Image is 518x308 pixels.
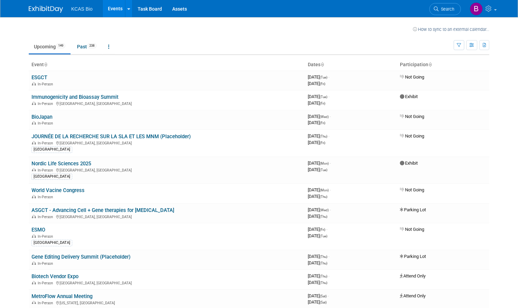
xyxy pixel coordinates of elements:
a: ASGCT - Advancing Cell + Gene therapies for [MEDICAL_DATA] [31,207,174,213]
span: - [330,114,331,119]
span: - [326,227,327,232]
span: (Fri) [320,102,325,105]
img: In-Person Event [32,301,36,304]
span: (Fri) [320,228,325,232]
span: [DATE] [308,254,329,259]
span: Not Going [400,187,424,192]
a: JOURNÉE DE LA RECHERCHE SUR LA SLA ET LES MNM (Placeholder) [31,133,191,140]
span: KCAS Bio [71,6,92,12]
img: Bryce Evans [470,2,483,15]
a: Nordic Life Sciences 2025 [31,161,91,167]
img: In-Person Event [32,234,36,238]
span: (Wed) [320,115,329,119]
span: (Fri) [320,141,325,145]
span: - [330,207,331,212]
a: World Vacine Congress [31,187,85,193]
th: Dates [305,59,397,71]
a: MetroFlow Annual Meeting [31,293,92,299]
a: Search [429,3,461,15]
span: (Tue) [320,168,327,172]
span: 149 [56,43,65,48]
span: Not Going [400,114,424,119]
div: [GEOGRAPHIC_DATA] [31,146,72,153]
span: Attend Only [400,293,426,298]
a: ESMO [31,227,45,233]
a: Sort by Start Date [320,62,324,67]
a: Immunogenicity and Bioassay Summit [31,94,118,100]
img: In-Person Event [32,102,36,105]
span: (Sat) [320,300,327,304]
span: [DATE] [308,280,327,285]
span: [DATE] [308,233,327,238]
img: In-Person Event [32,141,36,144]
span: (Thu) [320,274,327,278]
span: (Thu) [320,281,327,285]
span: [DATE] [308,81,325,86]
div: [GEOGRAPHIC_DATA], [GEOGRAPHIC_DATA] [31,280,302,285]
span: (Thu) [320,261,327,265]
span: Exhibit [400,161,418,166]
span: [DATE] [308,74,329,80]
img: In-Person Event [32,215,36,218]
span: (Fri) [320,82,325,86]
img: In-Person Event [32,281,36,284]
a: Biotech Vendor Expo [31,273,78,280]
span: In-Person [38,168,55,173]
span: In-Person [38,82,55,86]
span: In-Person [38,261,55,266]
span: [DATE] [308,260,327,265]
img: In-Person Event [32,168,36,171]
div: [US_STATE], [GEOGRAPHIC_DATA] [31,300,302,305]
img: In-Person Event [32,121,36,125]
span: (Thu) [320,134,327,138]
th: Event [29,59,305,71]
div: [GEOGRAPHIC_DATA], [GEOGRAPHIC_DATA] [31,100,302,106]
span: Attend Only [400,273,426,279]
span: (Tue) [320,95,327,99]
a: Upcoming149 [29,40,71,53]
span: Search [439,7,454,12]
span: [DATE] [308,293,329,298]
span: - [328,273,329,279]
span: Not Going [400,133,424,139]
span: (Mon) [320,162,329,165]
span: [DATE] [308,94,329,99]
div: [GEOGRAPHIC_DATA], [GEOGRAPHIC_DATA] [31,167,302,173]
span: In-Person [38,215,55,219]
span: In-Person [38,234,55,239]
span: [DATE] [308,273,329,279]
span: [DATE] [308,227,327,232]
span: [DATE] [308,207,331,212]
span: In-Person [38,301,55,305]
a: Gene Editing Delivery Summit (Placeholder) [31,254,130,260]
span: [DATE] [308,100,325,106]
img: In-Person Event [32,82,36,85]
span: [DATE] [308,299,327,305]
span: In-Person [38,141,55,145]
a: Past238 [72,40,102,53]
span: (Sat) [320,294,327,298]
span: - [330,161,331,166]
th: Participation [397,59,489,71]
span: - [328,133,329,139]
a: Sort by Participation Type [428,62,432,67]
span: [DATE] [308,167,327,172]
img: In-Person Event [32,261,36,265]
img: ExhibitDay [29,6,63,13]
span: - [328,94,329,99]
span: [DATE] [308,161,331,166]
span: (Thu) [320,255,327,259]
span: - [328,74,329,80]
div: [GEOGRAPHIC_DATA], [GEOGRAPHIC_DATA] [31,140,302,145]
div: [GEOGRAPHIC_DATA] [31,174,72,180]
span: [DATE] [308,114,331,119]
a: How to sync to an external calendar... [413,27,489,32]
span: [DATE] [308,194,327,199]
span: [DATE] [308,140,325,145]
span: - [328,254,329,259]
span: [DATE] [308,214,327,219]
span: In-Person [38,102,55,106]
span: (Thu) [320,215,327,218]
span: - [330,187,331,192]
div: [GEOGRAPHIC_DATA] [31,240,72,246]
